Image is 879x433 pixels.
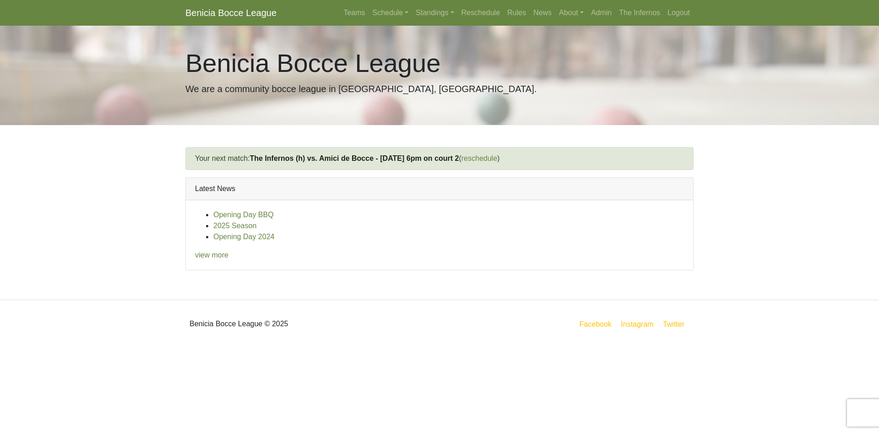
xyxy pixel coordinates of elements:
[458,4,504,22] a: Reschedule
[250,154,459,162] a: The Infernos (h) vs. Amici de Bocce - [DATE] 6pm on court 2
[213,211,274,219] a: Opening Day BBQ
[664,4,694,22] a: Logout
[213,222,256,230] a: 2025 Season
[185,4,277,22] a: Benicia Bocce League
[179,307,439,340] div: Benicia Bocce League © 2025
[186,178,693,200] div: Latest News
[587,4,615,22] a: Admin
[185,82,694,96] p: We are a community bocce league in [GEOGRAPHIC_DATA], [GEOGRAPHIC_DATA].
[185,147,694,170] div: Your next match: ( )
[340,4,369,22] a: Teams
[661,318,692,330] a: Twitter
[461,154,497,162] a: reschedule
[619,318,655,330] a: Instagram
[369,4,412,22] a: Schedule
[195,251,228,259] a: view more
[555,4,587,22] a: About
[504,4,530,22] a: Rules
[412,4,457,22] a: Standings
[530,4,555,22] a: News
[578,318,613,330] a: Facebook
[213,233,274,241] a: Opening Day 2024
[615,4,664,22] a: The Infernos
[185,48,694,78] h1: Benicia Bocce League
